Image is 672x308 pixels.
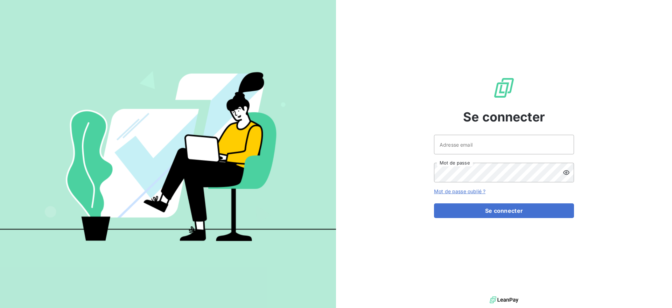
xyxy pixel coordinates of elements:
button: Se connecter [434,203,574,218]
input: placeholder [434,135,574,154]
span: Se connecter [463,107,545,126]
a: Mot de passe oublié ? [434,188,485,194]
img: Logo LeanPay [493,77,515,99]
img: logo [490,295,518,305]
